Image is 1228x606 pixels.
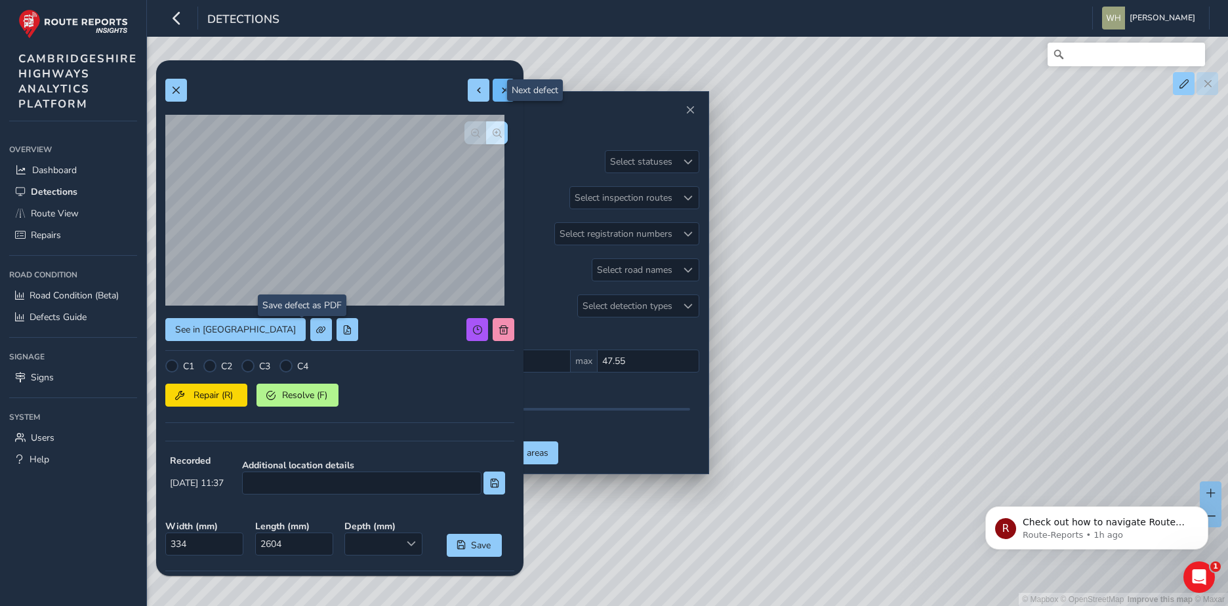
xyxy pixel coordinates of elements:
button: Close [681,101,699,119]
span: [DATE] 11:37 [170,477,224,489]
span: See in [GEOGRAPHIC_DATA] [175,323,296,336]
a: Dashboard [9,159,137,181]
span: 1 [1210,561,1221,572]
div: Select registration numbers [555,223,677,245]
h2: Filters [443,119,699,142]
strong: Depth ( mm ) [344,520,425,533]
span: Users [31,432,54,444]
a: Help [9,449,137,470]
input: Search [1048,43,1205,66]
a: Defects Guide [9,306,137,328]
iframe: Intercom notifications message [966,479,1228,571]
div: 0 [453,415,690,428]
strong: Additional location details [242,459,505,472]
label: C2 [221,360,232,373]
span: max [571,350,597,373]
div: Select road names [592,259,677,281]
input: 0 [597,350,699,373]
span: Defects Guide [30,311,87,323]
span: Repair (R) [189,389,237,401]
a: Repairs [9,224,137,246]
span: Dashboard [32,164,77,176]
img: diamond-layout [1102,7,1125,30]
a: Route View [9,203,137,224]
label: C4 [297,360,308,373]
a: Detections [9,181,137,203]
div: System [9,407,137,427]
div: Overview [9,140,137,159]
a: Users [9,427,137,449]
strong: Width ( mm ) [165,520,246,533]
strong: Recorded [170,455,224,467]
span: Save [470,539,492,552]
label: C1 [183,360,194,373]
span: [PERSON_NAME] [1130,7,1195,30]
button: Save [447,534,502,557]
span: Signs [31,371,54,384]
span: CAMBRIDGESHIRE HIGHWAYS ANALYTICS PLATFORM [18,51,137,111]
a: Road Condition (Beta) [9,285,137,306]
div: Select inspection routes [570,187,677,209]
strong: Length ( mm ) [255,520,336,533]
button: See in Route View [165,318,306,341]
span: Resolve (F) [280,389,329,401]
iframe: Intercom live chat [1183,561,1215,593]
span: Repairs [31,229,61,241]
span: Detections [31,186,77,198]
button: Resolve (F) [256,384,338,407]
a: Signs [9,367,137,388]
button: [PERSON_NAME] [1102,7,1200,30]
div: Select statuses [605,151,677,172]
label: C3 [259,360,270,373]
span: Route View [31,207,79,220]
div: Signage [9,347,137,367]
img: rr logo [18,9,128,39]
div: Select detection types [578,295,677,317]
span: Road Condition (Beta) [30,289,119,302]
span: Help [30,453,49,466]
button: Repair (R) [165,384,247,407]
span: Detections [207,11,279,30]
div: Road Condition [9,265,137,285]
